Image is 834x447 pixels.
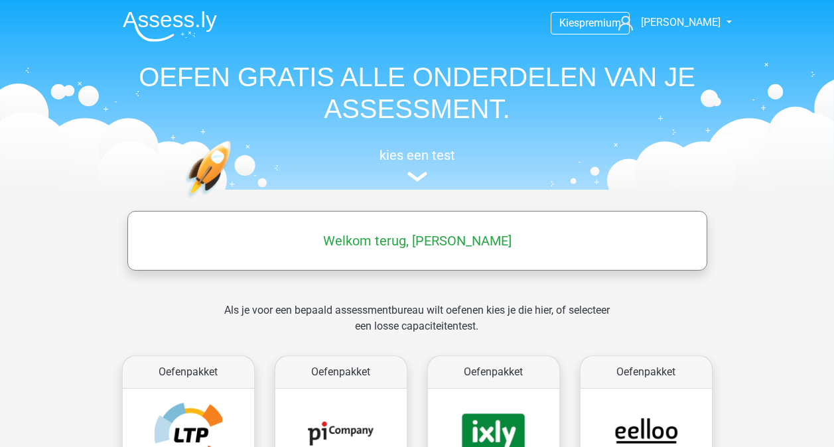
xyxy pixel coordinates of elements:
[112,147,723,182] a: kies een test
[112,61,723,125] h1: OEFEN GRATIS ALLE ONDERDELEN VAN JE ASSESSMENT.
[134,233,701,249] h5: Welkom terug, [PERSON_NAME]
[579,17,621,29] span: premium
[641,16,721,29] span: [PERSON_NAME]
[185,141,283,261] img: oefenen
[407,172,427,182] img: assessment
[613,15,722,31] a: [PERSON_NAME]
[551,14,629,32] a: Kiespremium
[123,11,217,42] img: Assessly
[559,17,579,29] span: Kies
[214,302,620,350] div: Als je voor een bepaald assessmentbureau wilt oefenen kies je die hier, of selecteer een losse ca...
[112,147,723,163] h5: kies een test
